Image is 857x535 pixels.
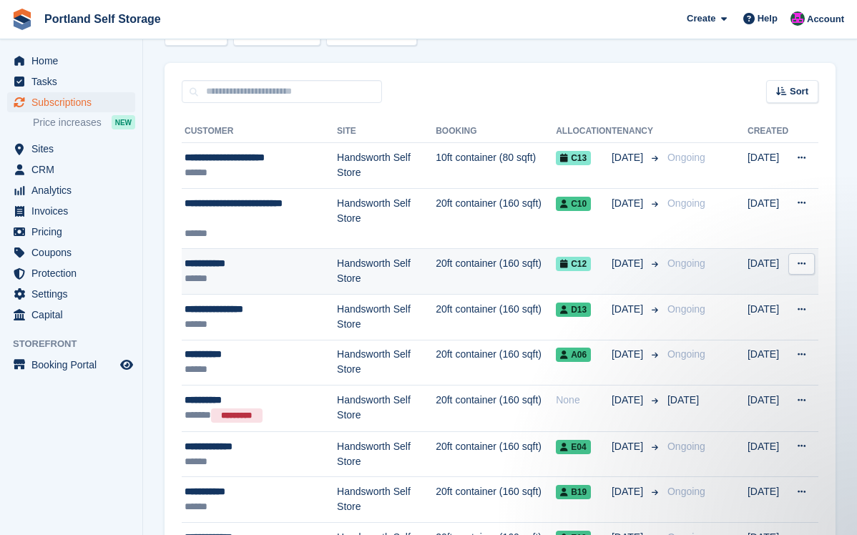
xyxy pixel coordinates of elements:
[7,242,135,262] a: menu
[31,355,117,375] span: Booking Portal
[612,484,646,499] span: [DATE]
[556,257,591,271] span: C12
[612,196,646,211] span: [DATE]
[612,150,646,165] span: [DATE]
[748,294,788,340] td: [DATE]
[667,486,705,497] span: Ongoing
[748,477,788,523] td: [DATE]
[31,92,117,112] span: Subscriptions
[748,386,788,432] td: [DATE]
[11,9,33,30] img: stora-icon-8386f47178a22dfd0bd8f6a31ec36ba5ce8667c1dd55bd0f319d3a0aa187defe.svg
[13,337,142,351] span: Storefront
[612,302,646,317] span: [DATE]
[31,242,117,262] span: Coupons
[31,222,117,242] span: Pricing
[436,386,556,432] td: 20ft container (160 sqft)
[7,305,135,325] a: menu
[337,294,436,340] td: Handsworth Self Store
[436,120,556,143] th: Booking
[667,441,705,452] span: Ongoing
[337,340,436,386] td: Handsworth Self Store
[7,222,135,242] a: menu
[7,72,135,92] a: menu
[748,431,788,477] td: [DATE]
[556,303,591,317] span: D13
[33,116,102,129] span: Price increases
[436,249,556,295] td: 20ft container (160 sqft)
[112,115,135,129] div: NEW
[556,151,591,165] span: C13
[31,51,117,71] span: Home
[337,120,436,143] th: Site
[790,11,805,26] img: David Baker
[556,440,590,454] span: E04
[556,393,612,408] div: None
[436,188,556,249] td: 20ft container (160 sqft)
[556,348,591,362] span: A06
[556,120,612,143] th: Allocation
[748,249,788,295] td: [DATE]
[337,143,436,189] td: Handsworth Self Store
[667,303,705,315] span: Ongoing
[436,431,556,477] td: 20ft container (160 sqft)
[758,11,778,26] span: Help
[807,12,844,26] span: Account
[436,294,556,340] td: 20ft container (160 sqft)
[337,249,436,295] td: Handsworth Self Store
[31,72,117,92] span: Tasks
[612,347,646,362] span: [DATE]
[7,263,135,283] a: menu
[7,355,135,375] a: menu
[667,394,699,406] span: [DATE]
[31,180,117,200] span: Analytics
[687,11,715,26] span: Create
[748,143,788,189] td: [DATE]
[7,159,135,180] a: menu
[337,477,436,523] td: Handsworth Self Store
[790,84,808,99] span: Sort
[182,120,337,143] th: Customer
[612,393,646,408] span: [DATE]
[39,7,167,31] a: Portland Self Storage
[7,51,135,71] a: menu
[556,485,591,499] span: B19
[667,348,705,360] span: Ongoing
[748,340,788,386] td: [DATE]
[31,305,117,325] span: Capital
[748,188,788,249] td: [DATE]
[118,356,135,373] a: Preview store
[436,340,556,386] td: 20ft container (160 sqft)
[337,386,436,432] td: Handsworth Self Store
[556,197,591,211] span: C10
[612,120,662,143] th: Tenancy
[31,159,117,180] span: CRM
[436,143,556,189] td: 10ft container (80 sqft)
[748,120,788,143] th: Created
[667,197,705,209] span: Ongoing
[7,284,135,304] a: menu
[7,201,135,221] a: menu
[337,188,436,249] td: Handsworth Self Store
[612,256,646,271] span: [DATE]
[31,201,117,221] span: Invoices
[7,92,135,112] a: menu
[612,439,646,454] span: [DATE]
[337,431,436,477] td: Handsworth Self Store
[436,477,556,523] td: 20ft container (160 sqft)
[7,139,135,159] a: menu
[667,257,705,269] span: Ongoing
[667,152,705,163] span: Ongoing
[7,180,135,200] a: menu
[31,139,117,159] span: Sites
[31,263,117,283] span: Protection
[33,114,135,130] a: Price increases NEW
[31,284,117,304] span: Settings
